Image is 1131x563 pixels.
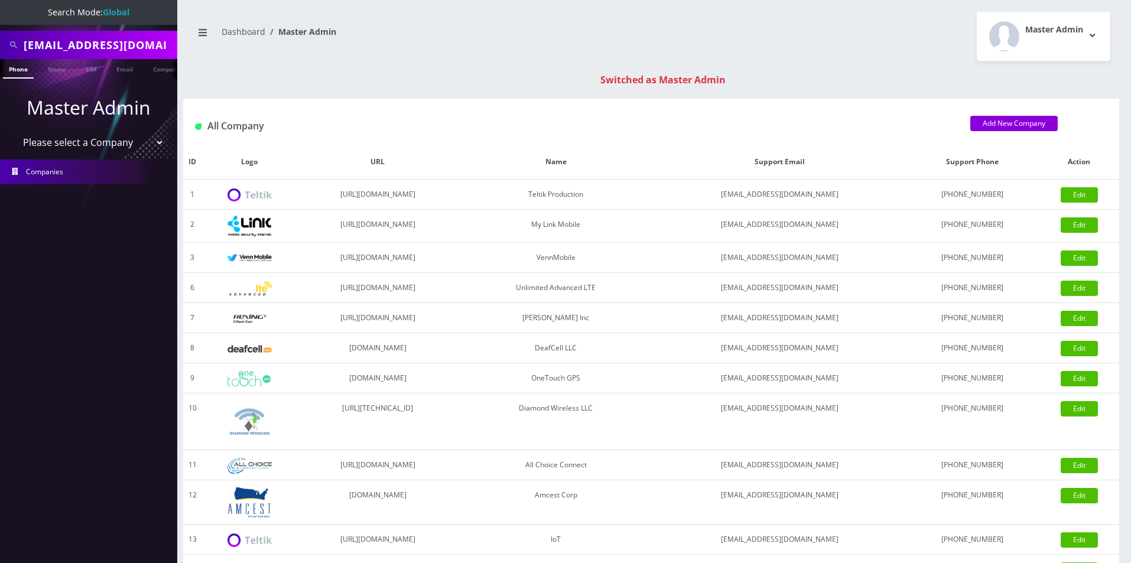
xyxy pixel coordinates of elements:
[297,480,459,525] td: [DOMAIN_NAME]
[654,450,906,480] td: [EMAIL_ADDRESS][DOMAIN_NAME]
[195,73,1131,87] div: Switched as Master Admin
[183,210,202,243] td: 2
[265,25,336,38] li: Master Admin
[183,145,202,180] th: ID
[654,273,906,303] td: [EMAIL_ADDRESS][DOMAIN_NAME]
[1061,341,1098,356] a: Edit
[297,363,459,393] td: [DOMAIN_NAME]
[654,393,906,450] td: [EMAIL_ADDRESS][DOMAIN_NAME]
[654,303,906,333] td: [EMAIL_ADDRESS][DOMAIN_NAME]
[183,525,202,555] td: 13
[1061,217,1098,233] a: Edit
[183,273,202,303] td: 6
[1061,401,1098,416] a: Edit
[654,480,906,525] td: [EMAIL_ADDRESS][DOMAIN_NAME]
[297,180,459,210] td: [URL][DOMAIN_NAME]
[227,188,272,202] img: Teltik Production
[222,26,265,37] a: Dashboard
[458,525,654,555] td: IoT
[183,393,202,450] td: 10
[42,59,71,77] a: Name
[110,59,139,77] a: Email
[227,533,272,547] img: IoT
[297,393,459,450] td: [URL][TECHNICAL_ID]
[906,480,1039,525] td: [PHONE_NUMBER]
[26,167,63,177] span: Companies
[906,210,1039,243] td: [PHONE_NUMBER]
[458,363,654,393] td: OneTouch GPS
[906,273,1039,303] td: [PHONE_NUMBER]
[103,6,129,18] strong: Global
[227,313,272,324] img: Rexing Inc
[458,243,654,273] td: VennMobile
[183,480,202,525] td: 12
[227,345,272,353] img: DeafCell LLC
[906,525,1039,555] td: [PHONE_NUMBER]
[1061,187,1098,203] a: Edit
[1061,532,1098,548] a: Edit
[24,34,174,56] input: Search All Companies
[1061,250,1098,266] a: Edit
[970,116,1058,131] a: Add New Company
[227,254,272,262] img: VennMobile
[906,145,1039,180] th: Support Phone
[183,333,202,363] td: 8
[906,393,1039,450] td: [PHONE_NUMBER]
[906,303,1039,333] td: [PHONE_NUMBER]
[654,210,906,243] td: [EMAIL_ADDRESS][DOMAIN_NAME]
[1061,371,1098,386] a: Edit
[297,450,459,480] td: [URL][DOMAIN_NAME]
[3,59,34,79] a: Phone
[195,123,201,130] img: All Company
[654,180,906,210] td: [EMAIL_ADDRESS][DOMAIN_NAME]
[1039,145,1119,180] th: Action
[906,180,1039,210] td: [PHONE_NUMBER]
[297,303,459,333] td: [URL][DOMAIN_NAME]
[458,210,654,243] td: My Link Mobile
[458,303,654,333] td: [PERSON_NAME] Inc
[297,333,459,363] td: [DOMAIN_NAME]
[654,363,906,393] td: [EMAIL_ADDRESS][DOMAIN_NAME]
[654,525,906,555] td: [EMAIL_ADDRESS][DOMAIN_NAME]
[183,363,202,393] td: 9
[1025,25,1083,35] h2: Master Admin
[654,243,906,273] td: [EMAIL_ADDRESS][DOMAIN_NAME]
[654,145,906,180] th: Support Email
[195,121,953,132] h1: All Company
[458,480,654,525] td: Amcest Corp
[1061,311,1098,326] a: Edit
[458,273,654,303] td: Unlimited Advanced LTE
[227,281,272,296] img: Unlimited Advanced LTE
[147,59,187,77] a: Company
[458,333,654,363] td: DeafCell LLC
[654,333,906,363] td: [EMAIL_ADDRESS][DOMAIN_NAME]
[183,303,202,333] td: 7
[297,525,459,555] td: [URL][DOMAIN_NAME]
[183,450,202,480] td: 11
[297,210,459,243] td: [URL][DOMAIN_NAME]
[906,363,1039,393] td: [PHONE_NUMBER]
[1061,458,1098,473] a: Edit
[227,216,272,236] img: My Link Mobile
[183,243,202,273] td: 3
[227,371,272,386] img: OneTouch GPS
[1061,281,1098,296] a: Edit
[458,180,654,210] td: Teltik Production
[1061,488,1098,503] a: Edit
[297,273,459,303] td: [URL][DOMAIN_NAME]
[227,458,272,474] img: All Choice Connect
[202,145,297,180] th: Logo
[458,450,654,480] td: All Choice Connect
[297,243,459,273] td: [URL][DOMAIN_NAME]
[297,145,459,180] th: URL
[227,486,272,518] img: Amcest Corp
[906,243,1039,273] td: [PHONE_NUMBER]
[183,180,202,210] td: 1
[458,145,654,180] th: Name
[48,6,129,18] span: Search Mode:
[458,393,654,450] td: Diamond Wireless LLC
[977,12,1110,61] button: Master Admin
[192,19,642,53] nav: breadcrumb
[227,399,272,444] img: Diamond Wireless LLC
[906,333,1039,363] td: [PHONE_NUMBER]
